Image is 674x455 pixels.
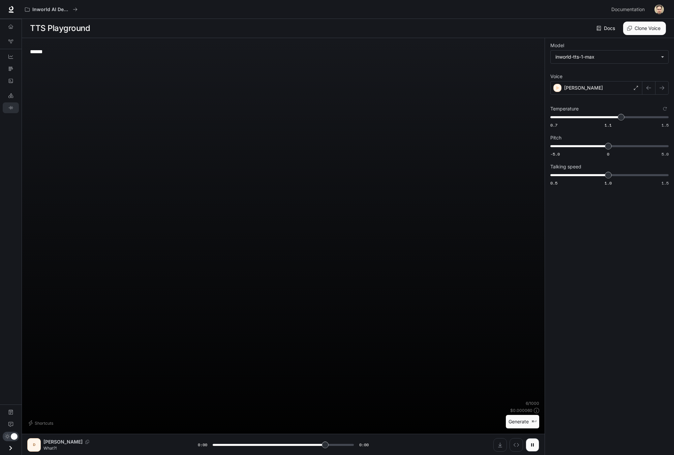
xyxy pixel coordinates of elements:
a: Docs [595,22,618,35]
span: Dark mode toggle [11,432,18,440]
a: TTS Playground [3,102,19,113]
span: Documentation [611,5,645,14]
a: Logs [3,75,19,86]
a: Dashboards [3,51,19,62]
a: Overview [3,21,19,32]
span: 0 [607,151,609,157]
button: Copy Voice ID [83,440,92,444]
p: Inworld AI Demos [32,7,70,12]
p: Model [550,43,564,48]
button: Inspect [510,438,523,452]
button: Generate⌘⏎ [506,415,539,429]
p: Pitch [550,135,561,140]
span: 1.0 [605,180,612,186]
div: inworld-tts-1-max [551,51,668,63]
span: 0:00 [198,442,207,448]
span: 1.5 [662,180,669,186]
p: $ 0.000060 [510,408,532,413]
a: Feedback [3,419,19,430]
p: Voice [550,74,562,79]
p: 6 / 1000 [526,400,539,406]
button: Download audio [493,438,507,452]
button: User avatar [652,3,666,16]
h1: TTS Playground [30,22,90,35]
a: Traces [3,63,19,74]
button: Clone Voice [623,22,666,35]
p: ⌘⏎ [531,420,537,424]
p: [PERSON_NAME] [43,438,83,445]
a: Documentation [609,3,650,16]
div: inworld-tts-1-max [555,54,657,60]
a: Documentation [3,407,19,418]
span: 1.5 [662,122,669,128]
button: Shortcuts [27,418,56,428]
span: -5.0 [550,151,560,157]
button: Open drawer [3,441,18,455]
p: What?! [43,445,182,451]
p: [PERSON_NAME] [564,85,603,91]
span: 1.1 [605,122,612,128]
p: Talking speed [550,164,581,169]
a: LLM Playground [3,90,19,101]
button: Reset to default [661,105,669,112]
a: Graph Registry [3,36,19,47]
p: Temperature [550,106,579,111]
span: 0.5 [550,180,557,186]
span: 0:00 [359,442,369,448]
button: All workspaces [22,3,81,16]
span: 0.7 [550,122,557,128]
div: D [29,440,39,450]
img: User avatar [654,5,664,14]
span: 5.0 [662,151,669,157]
